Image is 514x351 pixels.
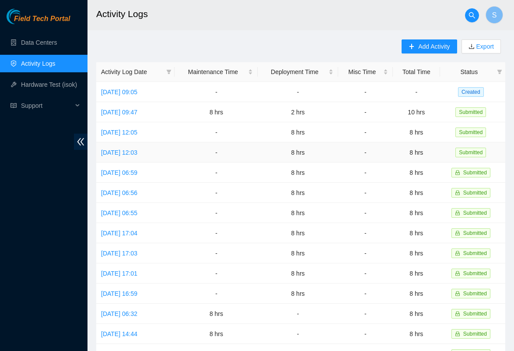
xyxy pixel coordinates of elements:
td: - [338,223,393,243]
td: 10 hrs [393,102,440,122]
td: - [175,142,258,163]
td: 8 hrs [393,304,440,324]
td: 8 hrs [175,102,258,122]
span: Submitted [463,170,487,176]
td: 8 hrs [393,203,440,223]
td: - [175,183,258,203]
span: lock [455,271,460,276]
td: 8 hrs [393,243,440,263]
a: Akamai TechnologiesField Tech Portal [7,16,70,27]
a: [DATE] 12:05 [101,129,137,136]
td: - [175,263,258,284]
a: Hardware Test (isok) [21,81,77,88]
td: 8 hrs [258,284,338,304]
button: plusAdd Activity [402,39,457,53]
a: Data Centers [21,39,57,46]
a: [DATE] 17:01 [101,270,137,277]
span: filter [495,65,504,78]
span: search [465,12,479,19]
span: Submitted [463,331,487,337]
td: - [338,324,393,344]
button: search [465,8,479,22]
td: 8 hrs [258,163,338,183]
td: - [338,284,393,304]
span: download [469,43,475,50]
td: 8 hrs [175,304,258,324]
td: - [338,102,393,122]
td: 8 hrs [393,324,440,344]
span: Submitted [455,148,486,157]
span: Submitted [463,190,487,196]
span: plus [409,43,415,50]
td: - [175,122,258,142]
span: filter [497,69,502,74]
span: lock [455,291,460,296]
td: - [338,243,393,263]
a: [DATE] 17:03 [101,250,137,257]
a: [DATE] 12:03 [101,149,137,156]
span: lock [455,210,460,216]
span: lock [455,170,460,175]
a: [DATE] 14:44 [101,330,137,337]
span: lock [455,331,460,337]
td: - [258,82,338,102]
span: lock [455,230,460,236]
button: S [486,6,503,24]
a: [DATE] 06:55 [101,209,137,216]
td: 8 hrs [175,324,258,344]
a: [DATE] 09:05 [101,89,137,96]
a: [DATE] 09:47 [101,109,137,116]
span: Support [21,97,73,114]
span: Submitted [463,311,487,317]
td: 8 hrs [258,223,338,243]
td: 8 hrs [393,223,440,243]
span: Add Activity [418,42,450,51]
td: - [338,183,393,203]
td: - [393,82,440,102]
span: filter [166,69,171,74]
span: S [492,10,497,21]
td: - [175,243,258,263]
td: - [175,284,258,304]
span: Submitted [455,128,486,137]
span: Submitted [463,210,487,216]
td: - [175,223,258,243]
td: - [338,163,393,183]
td: 8 hrs [393,284,440,304]
td: 8 hrs [258,142,338,163]
td: - [338,263,393,284]
span: lock [455,190,460,195]
span: Submitted [463,270,487,277]
a: Export [475,43,494,50]
a: [DATE] 17:04 [101,230,137,237]
span: Created [458,87,484,97]
a: [DATE] 06:32 [101,310,137,317]
td: - [338,82,393,102]
span: Submitted [455,107,486,117]
a: [DATE] 06:59 [101,169,137,176]
td: 2 hrs [258,102,338,122]
a: [DATE] 16:59 [101,290,137,297]
img: Akamai Technologies [7,9,44,24]
td: 8 hrs [258,122,338,142]
td: 8 hrs [258,203,338,223]
td: 8 hrs [393,183,440,203]
td: - [338,304,393,324]
td: - [258,324,338,344]
td: 8 hrs [258,243,338,263]
td: - [338,122,393,142]
a: Activity Logs [21,60,56,67]
span: Submitted [463,291,487,297]
span: lock [455,251,460,256]
button: downloadExport [462,39,501,53]
td: 8 hrs [258,183,338,203]
td: 8 hrs [258,263,338,284]
span: lock [455,311,460,316]
span: Field Tech Portal [14,15,70,23]
span: filter [164,65,173,78]
td: - [338,142,393,163]
span: Submitted [463,230,487,236]
th: Total Time [393,62,440,82]
td: - [175,163,258,183]
span: read [10,103,17,109]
